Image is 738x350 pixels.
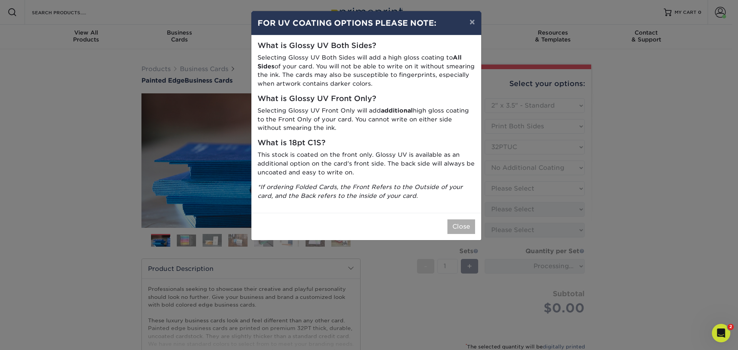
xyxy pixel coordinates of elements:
[258,17,475,29] h4: FOR UV COATING OPTIONS PLEASE NOTE:
[258,151,475,177] p: This stock is coated on the front only. Glossy UV is available as an additional option on the car...
[463,11,481,33] button: ×
[258,139,475,148] h5: What is 18pt C1S?
[728,324,734,330] span: 2
[258,41,475,50] h5: What is Glossy UV Both Sides?
[381,107,413,114] strong: additional
[712,324,730,342] iframe: Intercom live chat
[258,54,462,70] strong: All Sides
[258,106,475,133] p: Selecting Glossy UV Front Only will add high gloss coating to the Front Only of your card. You ca...
[258,183,463,199] i: *If ordering Folded Cards, the Front Refers to the Outside of your card, and the Back refers to t...
[258,95,475,103] h5: What is Glossy UV Front Only?
[258,53,475,88] p: Selecting Glossy UV Both Sides will add a high gloss coating to of your card. You will not be abl...
[447,219,475,234] button: Close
